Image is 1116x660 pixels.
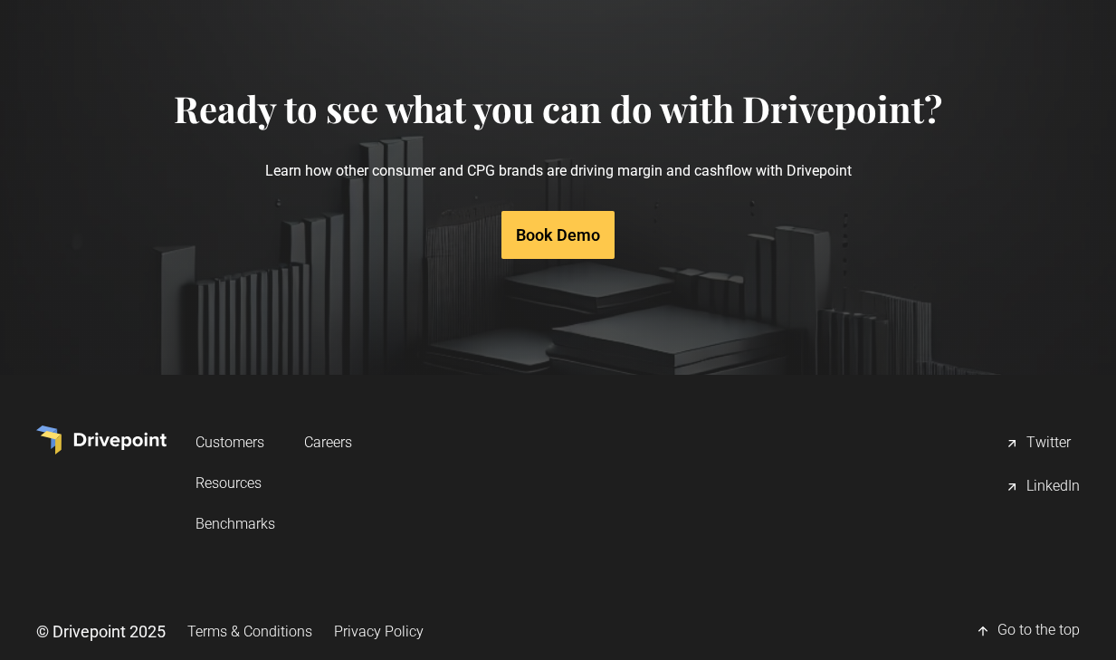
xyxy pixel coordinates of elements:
[976,613,1080,649] a: Go to the top
[196,507,275,540] a: Benchmarks
[1026,433,1071,454] div: Twitter
[174,130,942,211] p: Learn how other consumer and CPG brands are driving margin and cashflow with Drivepoint
[196,466,275,500] a: Resources
[997,620,1080,642] div: Go to the top
[174,87,942,130] h4: Ready to see what you can do with Drivepoint?
[1005,469,1080,505] a: LinkedIn
[36,620,166,643] div: © Drivepoint 2025
[187,615,312,648] a: Terms & Conditions
[196,426,275,459] a: Customers
[1005,426,1080,462] a: Twitter
[334,615,424,648] a: Privacy Policy
[501,211,615,259] a: Book Demo
[304,426,352,459] a: Careers
[1026,476,1080,498] div: LinkedIn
